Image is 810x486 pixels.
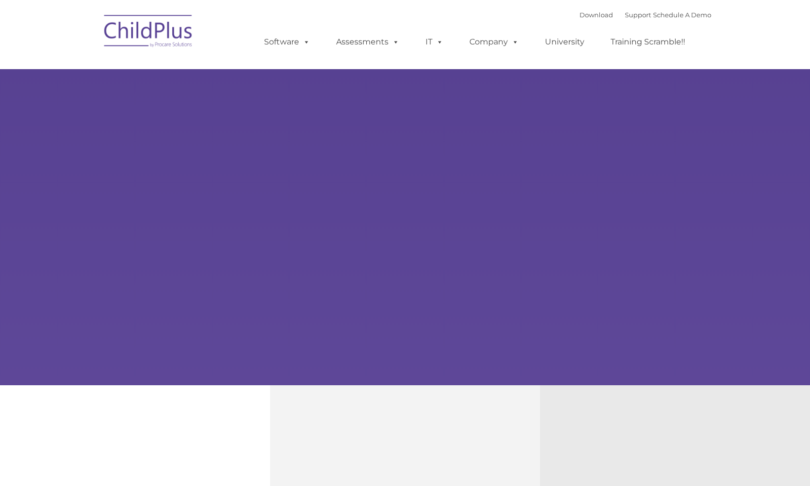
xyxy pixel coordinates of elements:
[601,32,695,52] a: Training Scramble!!
[653,11,711,19] a: Schedule A Demo
[625,11,651,19] a: Support
[579,11,711,19] font: |
[99,8,198,57] img: ChildPlus by Procare Solutions
[416,32,453,52] a: IT
[535,32,594,52] a: University
[254,32,320,52] a: Software
[460,32,529,52] a: Company
[579,11,613,19] a: Download
[326,32,409,52] a: Assessments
